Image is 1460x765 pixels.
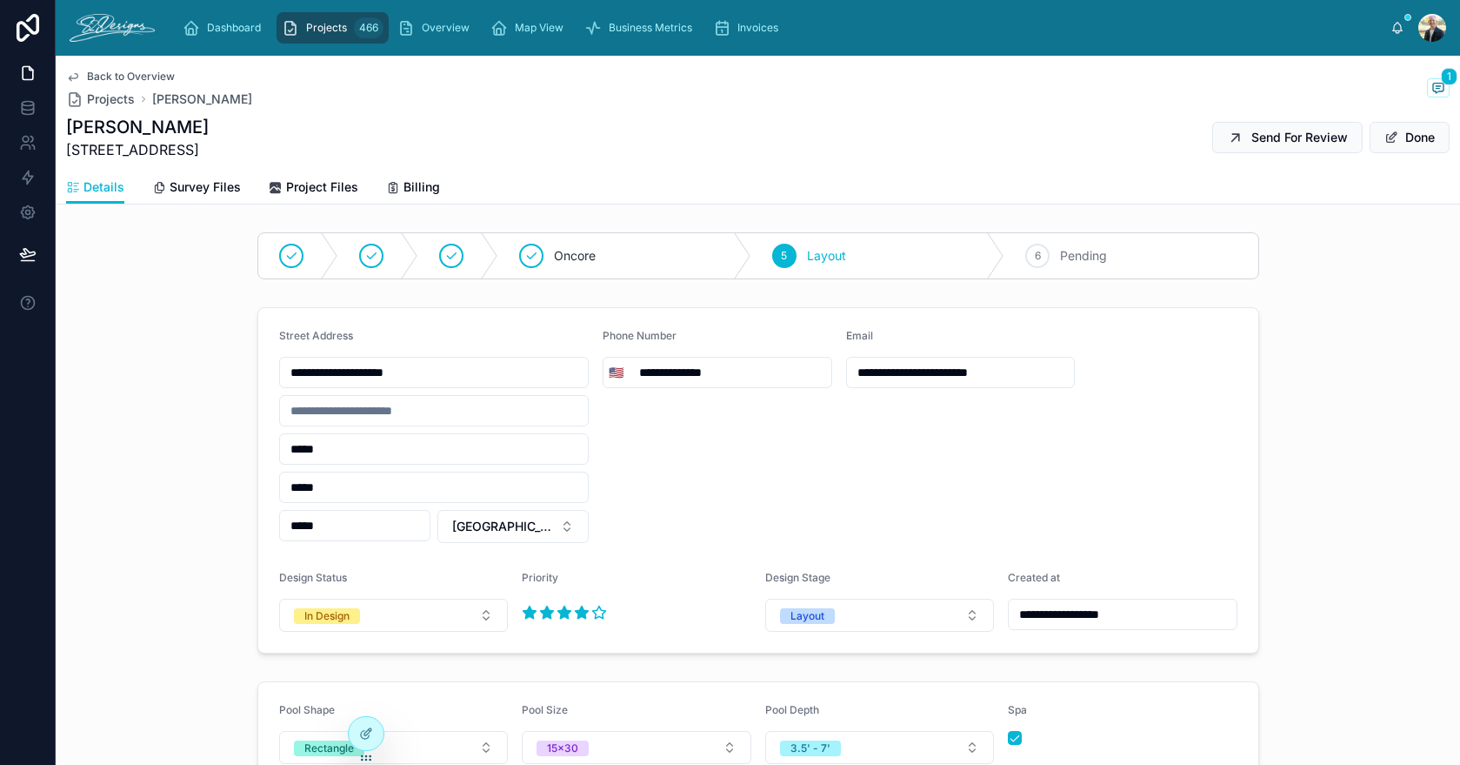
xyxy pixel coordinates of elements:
[1427,78,1450,100] button: 1
[1212,122,1363,153] button: Send For Review
[152,91,252,108] a: [PERSON_NAME]
[846,329,873,342] span: Email
[790,608,824,624] div: Layout
[708,12,790,44] a: Invoices
[279,703,335,716] span: Pool Shape
[66,171,124,205] a: Details
[269,171,358,206] a: Project Files
[1370,122,1450,153] button: Done
[765,703,819,716] span: Pool Depth
[554,247,596,265] span: Oncore
[83,178,124,196] span: Details
[279,329,353,342] span: Street Address
[304,741,354,756] div: Rectangle
[279,731,509,764] button: Select Button
[522,571,558,584] span: Priority
[790,741,830,756] div: 3.5' - 7'
[609,21,692,35] span: Business Metrics
[66,70,175,84] a: Back to Overview
[522,731,751,764] button: Select Button
[737,21,778,35] span: Invoices
[279,571,347,584] span: Design Status
[286,178,358,196] span: Project Files
[1251,129,1348,146] span: Send For Review
[66,139,209,160] span: [STREET_ADDRESS]
[547,741,578,756] div: 15x30
[87,70,175,84] span: Back to Overview
[207,21,261,35] span: Dashboard
[304,608,350,624] div: In Design
[765,599,995,632] button: Select Button
[603,357,629,388] button: Select Button
[66,91,135,108] a: Projects
[515,21,563,35] span: Map View
[765,571,830,584] span: Design Stage
[403,178,440,196] span: Billing
[1008,571,1060,584] span: Created at
[1060,247,1107,265] span: Pending
[177,12,273,44] a: Dashboard
[437,510,589,543] button: Select Button
[1441,68,1457,85] span: 1
[452,518,553,535] span: [GEOGRAPHIC_DATA]
[152,171,241,206] a: Survey Files
[169,9,1390,47] div: scrollable content
[66,115,209,139] h1: [PERSON_NAME]
[386,171,440,206] a: Billing
[485,12,576,44] a: Map View
[422,21,470,35] span: Overview
[306,21,347,35] span: Projects
[807,247,846,265] span: Layout
[579,12,704,44] a: Business Metrics
[279,599,509,632] button: Select Button
[603,329,677,342] span: Phone Number
[522,703,568,716] span: Pool Size
[1008,703,1027,716] span: Spa
[87,91,135,108] span: Projects
[765,731,995,764] button: Select Button
[70,14,155,42] img: App logo
[277,12,389,44] a: Projects466
[392,12,482,44] a: Overview
[609,364,623,381] span: 🇺🇸
[1035,249,1041,263] span: 6
[354,17,383,38] div: 466
[781,249,787,263] span: 5
[170,178,241,196] span: Survey Files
